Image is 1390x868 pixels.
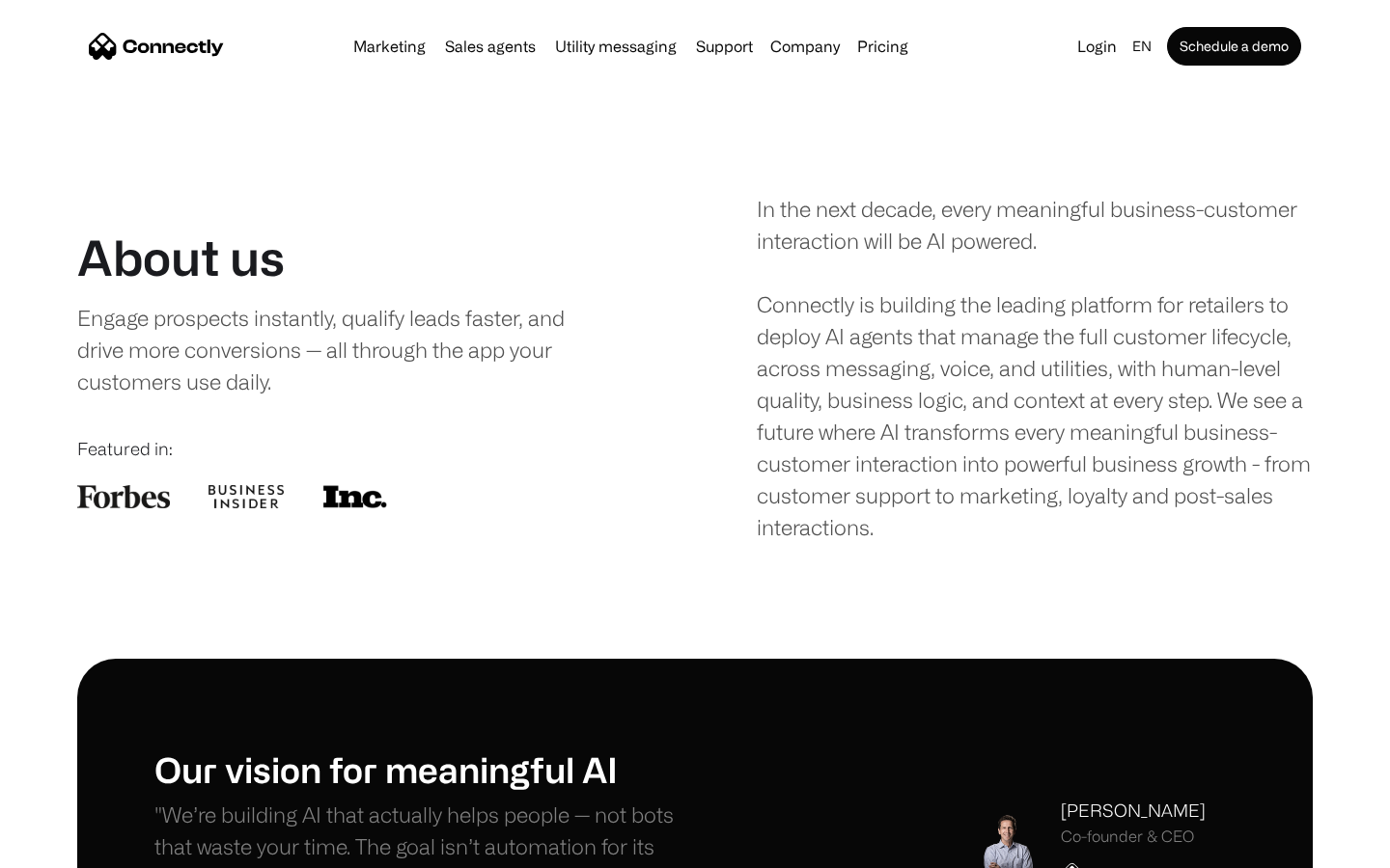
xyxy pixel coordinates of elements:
a: Pricing [849,39,916,54]
ul: Language list [39,834,116,861]
a: Utility messaging [547,39,684,54]
a: Sales agents [437,39,543,54]
div: en [1132,33,1152,60]
h1: About us [77,229,285,286]
div: Co-founder & CEO [1061,827,1206,846]
a: Marketing [346,39,433,54]
aside: Language selected: English [19,832,116,861]
div: In the next decade, every meaningful business-customer interaction will be AI powered. Connectly ... [757,193,1313,543]
div: Company [770,33,840,60]
div: Engage prospects instantly, qualify leads faster, and drive more conversions — all through the ap... [77,302,605,397]
a: Schedule a demo [1167,27,1301,66]
a: Login [1070,33,1125,60]
div: Featured in: [77,436,633,462]
div: [PERSON_NAME] [1061,798,1206,824]
h1: Our vision for meaningful AI [154,748,695,790]
a: Support [688,39,761,54]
